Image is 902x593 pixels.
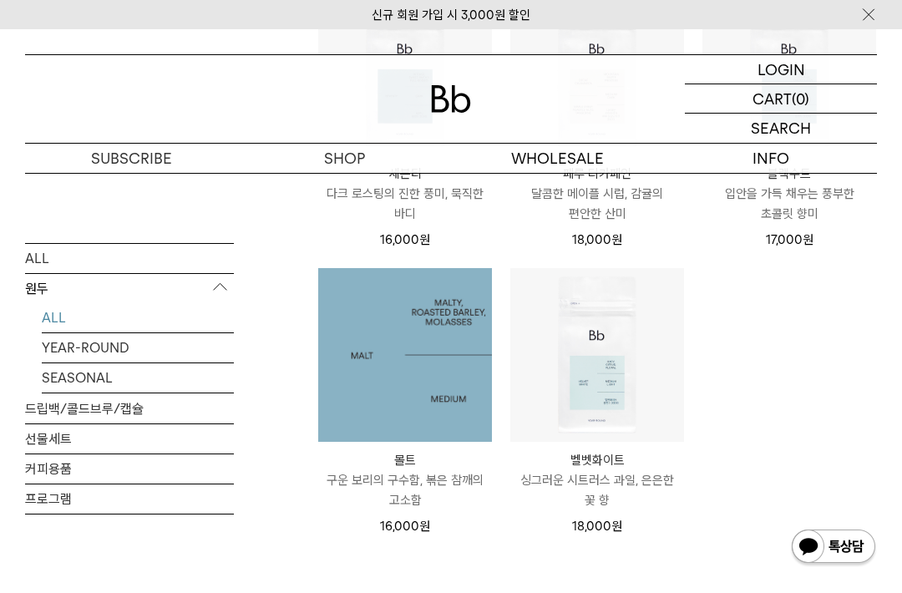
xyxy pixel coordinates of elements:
[318,450,492,470] p: 몰트
[753,84,792,113] p: CART
[42,362,234,392] a: SEASONAL
[25,484,234,513] a: 프로그램
[510,470,684,510] p: 싱그러운 시트러스 과일, 은은한 꽃 향
[611,519,622,534] span: 원
[572,232,622,247] span: 18,000
[751,114,811,143] p: SEARCH
[318,268,492,442] a: 몰트
[25,393,234,423] a: 드립백/콜드브루/캡슐
[702,184,876,224] p: 입안을 가득 채우는 풍부한 초콜릿 향미
[238,144,451,173] a: SHOP
[25,144,238,173] a: SUBSCRIBE
[611,232,622,247] span: 원
[25,454,234,483] a: 커피용품
[25,273,234,303] p: 원두
[792,84,809,113] p: (0)
[510,450,684,470] p: 벨벳화이트
[380,519,430,534] span: 16,000
[318,164,492,224] a: 세븐티 다크 로스팅의 진한 풍미, 묵직한 바디
[510,268,684,442] img: 벨벳화이트
[790,528,877,568] img: 카카오톡 채널 1:1 채팅 버튼
[758,55,805,84] p: LOGIN
[510,184,684,224] p: 달콤한 메이플 시럽, 감귤의 편안한 산미
[42,332,234,362] a: YEAR-ROUND
[25,243,234,272] a: ALL
[702,164,876,224] a: 블랙수트 입안을 가득 채우는 풍부한 초콜릿 향미
[572,519,622,534] span: 18,000
[318,470,492,510] p: 구운 보리의 구수함, 볶은 참깨의 고소함
[510,164,684,224] a: 페루 디카페인 달콤한 메이플 시럽, 감귤의 편안한 산미
[25,423,234,453] a: 선물세트
[318,184,492,224] p: 다크 로스팅의 진한 풍미, 묵직한 바디
[431,85,471,113] img: 로고
[318,268,492,442] img: 1000000026_add2_06.jpg
[510,450,684,510] a: 벨벳화이트 싱그러운 시트러스 과일, 은은한 꽃 향
[372,8,530,23] a: 신규 회원 가입 시 3,000원 할인
[685,84,877,114] a: CART (0)
[380,232,430,247] span: 16,000
[419,232,430,247] span: 원
[419,519,430,534] span: 원
[664,144,877,173] p: INFO
[451,144,664,173] p: WHOLESALE
[42,302,234,332] a: ALL
[685,55,877,84] a: LOGIN
[803,232,813,247] span: 원
[766,232,813,247] span: 17,000
[318,450,492,510] a: 몰트 구운 보리의 구수함, 볶은 참깨의 고소함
